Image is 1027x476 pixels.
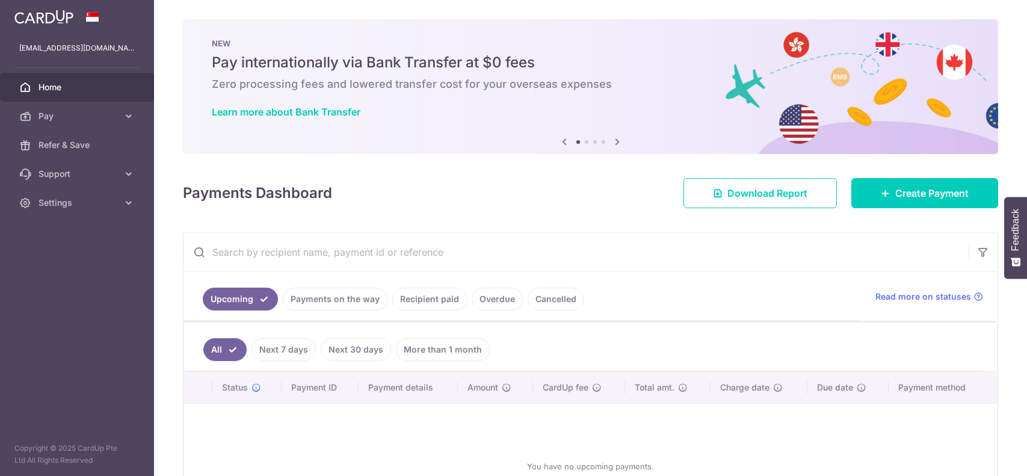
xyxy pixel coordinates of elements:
a: Read more on statuses [875,291,983,303]
span: Create Payment [895,186,969,200]
p: [EMAIL_ADDRESS][DOMAIN_NAME] [19,42,135,54]
span: CardUp fee [543,382,588,394]
span: Due date [817,382,853,394]
span: Status [222,382,248,394]
th: Payment method [889,372,997,403]
a: Recipient paid [392,288,467,311]
a: Upcoming [203,288,278,311]
a: Cancelled [528,288,584,311]
a: Overdue [472,288,523,311]
span: Feedback [1010,209,1021,251]
a: Download Report [683,178,837,208]
span: Home [39,81,118,93]
img: CardUp [14,10,73,24]
th: Payment ID [282,372,359,403]
a: Learn more about Bank Transfer [212,106,360,118]
span: Pay [39,110,118,122]
button: Feedback - Show survey [1004,197,1027,279]
p: NEW [212,39,969,48]
a: All [203,338,247,361]
span: Read more on statuses [875,291,971,303]
a: Payments on the way [283,288,387,311]
th: Payment details [359,372,458,403]
a: More than 1 month [396,338,490,361]
input: Search by recipient name, payment id or reference [184,233,969,271]
span: Support [39,168,118,180]
iframe: Opens a widget where you can find more information [950,440,1015,470]
h6: Zero processing fees and lowered transfer cost for your overseas expenses [212,77,969,91]
span: Charge date [720,382,769,394]
span: Amount [467,382,498,394]
img: Bank transfer banner [183,19,998,154]
h5: Pay internationally via Bank Transfer at $0 fees [212,53,969,72]
span: Total amt. [635,382,674,394]
a: Next 30 days [321,338,391,361]
h4: Payments Dashboard [183,182,332,204]
span: Download Report [727,186,807,200]
span: Settings [39,197,118,209]
a: Next 7 days [251,338,316,361]
a: Create Payment [851,178,998,208]
span: Refer & Save [39,139,118,151]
